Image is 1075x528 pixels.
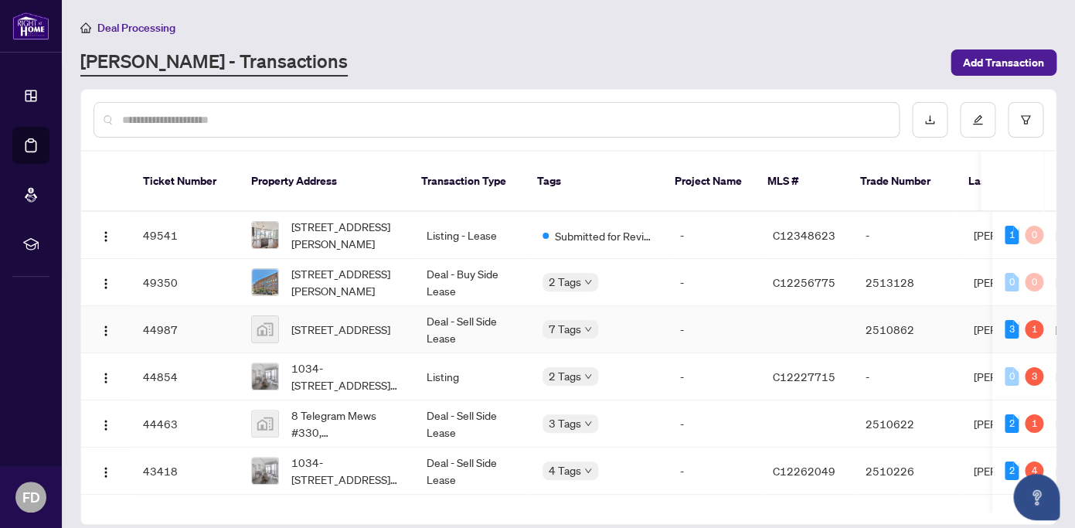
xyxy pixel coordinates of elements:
td: - [668,306,760,353]
td: 49350 [131,259,239,306]
span: [STREET_ADDRESS] [291,321,390,338]
span: FD [22,486,40,508]
img: Logo [100,466,112,479]
div: 0 [1025,226,1043,244]
th: Project Name [662,152,755,212]
button: Add Transaction [951,49,1056,76]
th: Tags [525,152,662,212]
span: Deal Processing [97,21,175,35]
span: down [584,278,592,286]
img: Logo [100,372,112,384]
button: Logo [94,270,118,295]
span: 2 Tags [549,367,581,385]
td: Listing [414,353,530,400]
button: edit [960,102,995,138]
td: - [668,448,760,495]
td: Deal - Sell Side Lease [414,400,530,448]
th: Property Address [239,152,409,212]
td: 44987 [131,306,239,353]
td: - [668,353,760,400]
td: Deal - Sell Side Lease [414,448,530,495]
td: 43418 [131,448,239,495]
div: 4 [1025,462,1043,480]
span: down [584,420,592,428]
span: edit [972,114,983,125]
span: 8 Telegram Mews #330, [GEOGRAPHIC_DATA], [GEOGRAPHIC_DATA], [GEOGRAPHIC_DATA] [291,407,402,441]
img: Logo [100,325,112,337]
span: 1034-[STREET_ADDRESS][PERSON_NAME] [291,454,402,488]
span: down [584,373,592,380]
td: Deal - Buy Side Lease [414,259,530,306]
span: filter [1020,114,1031,125]
th: Transaction Type [409,152,525,212]
th: Ticket Number [131,152,239,212]
th: Trade Number [848,152,956,212]
span: down [584,467,592,475]
div: 1 [1025,414,1043,433]
span: download [924,114,935,125]
td: - [853,212,961,259]
span: 1034-[STREET_ADDRESS][PERSON_NAME] [291,359,402,393]
button: Logo [94,223,118,247]
td: - [853,353,961,400]
th: MLS # [755,152,848,212]
img: thumbnail-img [252,410,278,437]
span: 2 Tags [549,273,581,291]
img: thumbnail-img [252,458,278,484]
div: 0 [1025,273,1043,291]
button: Logo [94,317,118,342]
span: C12227715 [773,370,835,383]
div: 3 [1025,367,1043,386]
button: filter [1008,102,1043,138]
td: 44854 [131,353,239,400]
div: 0 [1005,367,1019,386]
button: Open asap [1013,474,1060,520]
button: download [912,102,947,138]
img: Logo [100,230,112,243]
div: 1 [1005,226,1019,244]
span: [STREET_ADDRESS][PERSON_NAME] [291,265,402,299]
span: down [584,325,592,333]
span: home [80,22,91,33]
td: 2510226 [853,448,961,495]
a: [PERSON_NAME] - Transactions [80,49,348,77]
td: 49541 [131,212,239,259]
div: 1 [1025,320,1043,339]
button: Logo [94,364,118,389]
td: 2510622 [853,400,961,448]
img: Logo [100,419,112,431]
td: - [668,212,760,259]
button: Logo [94,458,118,483]
div: 3 [1005,320,1019,339]
span: C12348623 [773,228,835,242]
div: 2 [1005,462,1019,480]
span: 4 Tags [549,462,581,479]
td: 2510862 [853,306,961,353]
td: 2513128 [853,259,961,306]
span: C12262049 [773,464,835,478]
img: thumbnail-img [252,363,278,390]
img: thumbnail-img [252,269,278,295]
td: Deal - Sell Side Lease [414,306,530,353]
td: 44463 [131,400,239,448]
span: 7 Tags [549,320,581,338]
span: 3 Tags [549,414,581,432]
th: Last Updated By [956,152,1072,212]
span: Submitted for Review [555,227,655,244]
td: - [668,400,760,448]
img: thumbnail-img [252,222,278,248]
img: logo [12,12,49,40]
div: 0 [1005,273,1019,291]
td: - [668,259,760,306]
span: Add Transaction [963,50,1044,75]
img: Logo [100,278,112,290]
td: Listing - Lease [414,212,530,259]
img: thumbnail-img [252,316,278,342]
span: C12256775 [773,275,835,289]
button: Logo [94,411,118,436]
div: 2 [1005,414,1019,433]
span: [STREET_ADDRESS][PERSON_NAME] [291,218,402,252]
